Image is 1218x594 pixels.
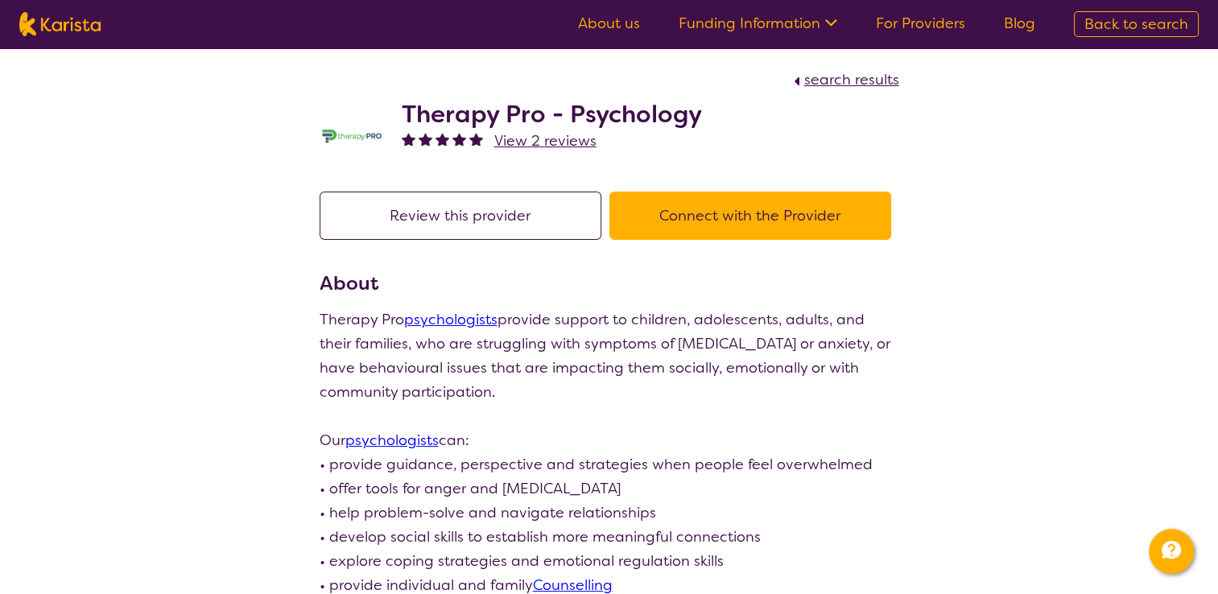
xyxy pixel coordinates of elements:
[1004,14,1035,33] a: Blog
[320,192,601,240] button: Review this provider
[320,501,899,525] p: • help problem-solve and navigate relationships
[1074,11,1199,37] a: Back to search
[494,131,597,151] span: View 2 reviews
[404,310,498,329] a: psychologists
[609,192,891,240] button: Connect with the Provider
[320,549,899,573] p: • explore coping strategies and emotional regulation skills
[320,127,384,145] img: dzo1joyl8vpkomu9m2qk.jpg
[1149,529,1194,574] button: Channel Menu
[320,206,609,225] a: Review this provider
[419,132,432,146] img: fullstar
[790,70,899,89] a: search results
[402,132,415,146] img: fullstar
[19,12,101,36] img: Karista logo
[469,132,483,146] img: fullstar
[436,132,449,146] img: fullstar
[320,525,899,549] p: • develop social skills to establish more meaningful connections
[452,132,466,146] img: fullstar
[320,307,899,404] p: Therapy Pro provide support to children, adolescents, adults, and their families, who are struggl...
[1084,14,1188,34] span: Back to search
[609,206,899,225] a: Connect with the Provider
[320,428,899,452] p: Our can:
[804,70,899,89] span: search results
[320,476,899,501] p: • offer tools for anger and [MEDICAL_DATA]
[402,100,702,129] h2: Therapy Pro - Psychology
[320,452,899,476] p: • provide guidance, perspective and strategies when people feel overwhelmed
[876,14,965,33] a: For Providers
[320,269,899,298] h3: About
[679,14,837,33] a: Funding Information
[345,431,439,450] a: psychologists
[578,14,640,33] a: About us
[494,129,597,153] a: View 2 reviews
